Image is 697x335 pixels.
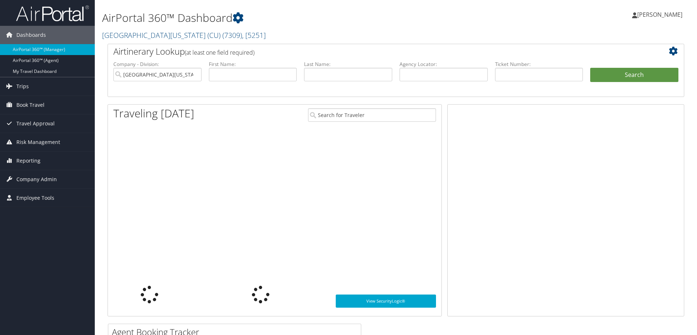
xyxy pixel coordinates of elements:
[16,5,89,22] img: airportal-logo.png
[185,48,254,57] span: (at least one field required)
[102,10,494,26] h1: AirPortal 360™ Dashboard
[113,61,202,68] label: Company - Division:
[304,61,392,68] label: Last Name:
[16,26,46,44] span: Dashboards
[113,106,194,121] h1: Traveling [DATE]
[308,108,436,122] input: Search for Traveler
[16,114,55,133] span: Travel Approval
[16,189,54,207] span: Employee Tools
[16,152,40,170] span: Reporting
[637,11,682,19] span: [PERSON_NAME]
[632,4,690,26] a: [PERSON_NAME]
[16,133,60,151] span: Risk Management
[336,295,436,308] a: View SecurityLogic®
[495,61,583,68] label: Ticket Number:
[242,30,266,40] span: , [ 5251 ]
[209,61,297,68] label: First Name:
[222,30,242,40] span: ( 7309 )
[16,77,29,96] span: Trips
[102,30,266,40] a: [GEOGRAPHIC_DATA][US_STATE] (CU)
[16,96,44,114] span: Book Travel
[590,68,678,82] button: Search
[400,61,488,68] label: Agency Locator:
[113,45,630,58] h2: Airtinerary Lookup
[16,170,57,188] span: Company Admin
